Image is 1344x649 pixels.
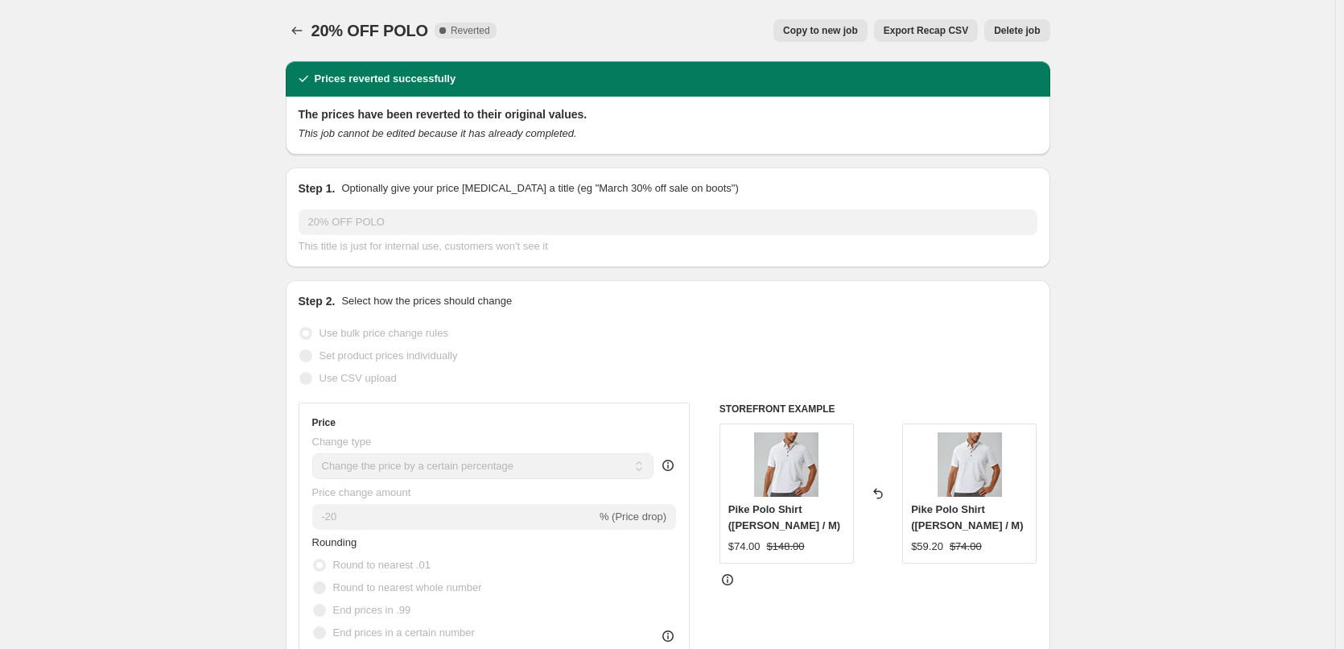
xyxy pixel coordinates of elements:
[333,626,475,639] span: End prices in a certain number
[341,293,512,309] p: Select how the prices should change
[315,71,456,87] h2: Prices reverted successfully
[299,240,548,252] span: This title is just for internal use, customers won't see it
[299,293,336,309] h2: Step 2.
[320,372,397,384] span: Use CSV upload
[312,416,336,429] h3: Price
[911,539,943,555] div: $59.20
[312,436,372,448] span: Change type
[341,180,738,196] p: Optionally give your price [MEDICAL_DATA] a title (eg "March 30% off sale on boots")
[938,432,1002,497] img: Pike-Polo-Shirt-Mens-Buki-mens-2_80x.webp
[994,24,1040,37] span: Delete job
[312,486,411,498] span: Price change amount
[320,349,458,362] span: Set product prices individually
[754,432,818,497] img: Pike-Polo-Shirt-Mens-Buki-mens-2_80x.webp
[728,503,840,531] span: Pike Polo Shirt ([PERSON_NAME] / M)
[451,24,490,37] span: Reverted
[312,536,357,548] span: Rounding
[333,559,431,571] span: Round to nearest .01
[299,127,577,139] i: This job cannot be edited because it has already completed.
[299,180,336,196] h2: Step 1.
[660,457,676,473] div: help
[311,22,428,39] span: 20% OFF POLO
[299,209,1037,235] input: 30% off holiday sale
[600,511,666,523] span: % (Price drop)
[719,403,1037,415] h6: STOREFRONT EXAMPLE
[312,504,596,530] input: -15
[320,327,448,339] span: Use bulk price change rules
[884,24,968,37] span: Export Recap CSV
[950,539,982,555] strike: $74.00
[874,19,978,42] button: Export Recap CSV
[728,539,761,555] div: $74.00
[984,19,1049,42] button: Delete job
[767,539,805,555] strike: $148.00
[773,19,868,42] button: Copy to new job
[333,604,411,616] span: End prices in .99
[286,19,308,42] button: Price change jobs
[911,503,1023,531] span: Pike Polo Shirt ([PERSON_NAME] / M)
[783,24,858,37] span: Copy to new job
[333,581,482,593] span: Round to nearest whole number
[299,106,1037,122] h2: The prices have been reverted to their original values.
